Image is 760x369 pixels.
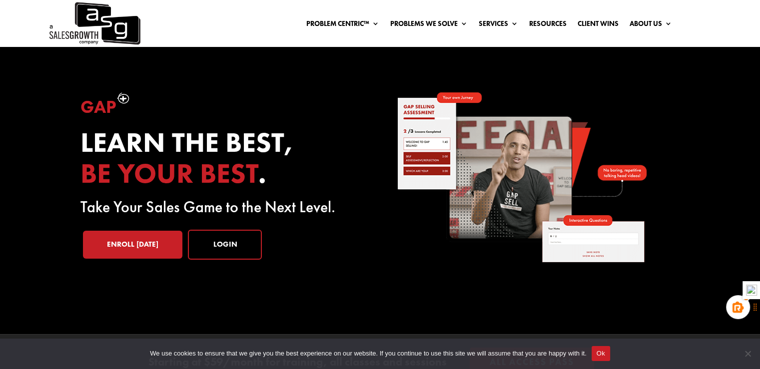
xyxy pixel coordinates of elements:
[529,20,567,31] a: Resources
[592,346,610,361] button: Ok
[83,231,182,259] a: Enroll [DATE]
[479,20,518,31] a: Services
[80,127,364,194] h2: Learn the best, .
[150,349,586,359] span: We use cookies to ensure that we give you the best experience on our website. If you continue to ...
[188,230,262,260] a: Login
[117,92,129,104] img: plus-symbol-white
[80,201,364,213] p: Take Your Sales Game to the Next Level.
[80,95,116,118] span: Gap
[743,349,753,359] span: No
[630,20,672,31] a: About Us
[578,20,619,31] a: Client Wins
[80,155,258,191] span: be your best
[397,92,647,262] img: self-paced-sales-course-online
[306,20,379,31] a: Problem Centric™
[390,20,468,31] a: Problems We Solve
